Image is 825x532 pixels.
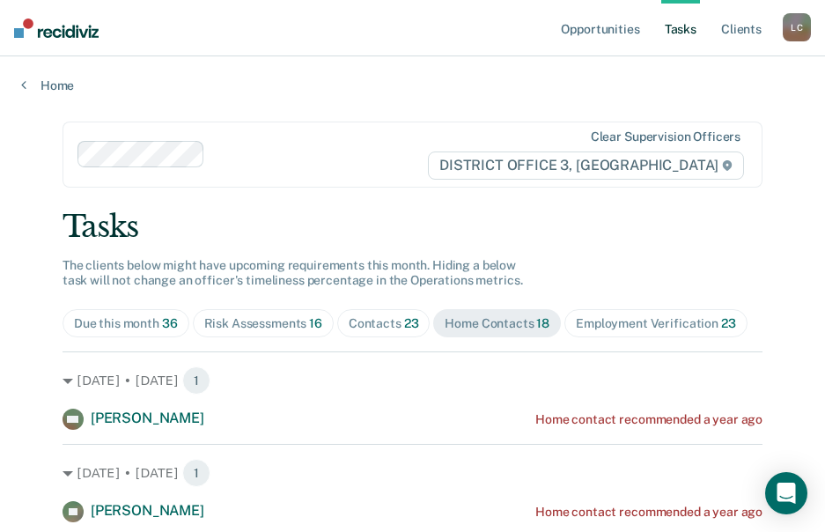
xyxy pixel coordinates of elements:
div: Employment Verification [576,316,735,331]
a: Home [21,78,804,93]
div: Home Contacts [445,316,549,331]
div: Home contact recommended a year ago [535,505,762,520]
div: Due this month [74,316,178,331]
span: 16 [309,316,322,330]
span: 23 [721,316,736,330]
span: 23 [404,316,419,330]
img: Recidiviz [14,18,99,38]
div: Home contact recommended a year ago [535,412,762,427]
span: [PERSON_NAME] [91,502,204,519]
span: [PERSON_NAME] [91,410,204,426]
div: Tasks [63,209,762,245]
span: 1 [182,459,210,487]
span: The clients below might have upcoming requirements this month. Hiding a below task will not chang... [63,258,523,287]
span: 1 [182,366,210,395]
div: [DATE] • [DATE] 1 [63,459,762,487]
span: DISTRICT OFFICE 3, [GEOGRAPHIC_DATA] [428,151,744,180]
button: LC [783,13,811,41]
div: [DATE] • [DATE] 1 [63,366,762,395]
div: L C [783,13,811,41]
span: 18 [536,316,549,330]
div: Open Intercom Messenger [765,472,807,514]
div: Risk Assessments [204,316,322,331]
div: Contacts [349,316,419,331]
span: 36 [162,316,178,330]
div: Clear supervision officers [591,129,740,144]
